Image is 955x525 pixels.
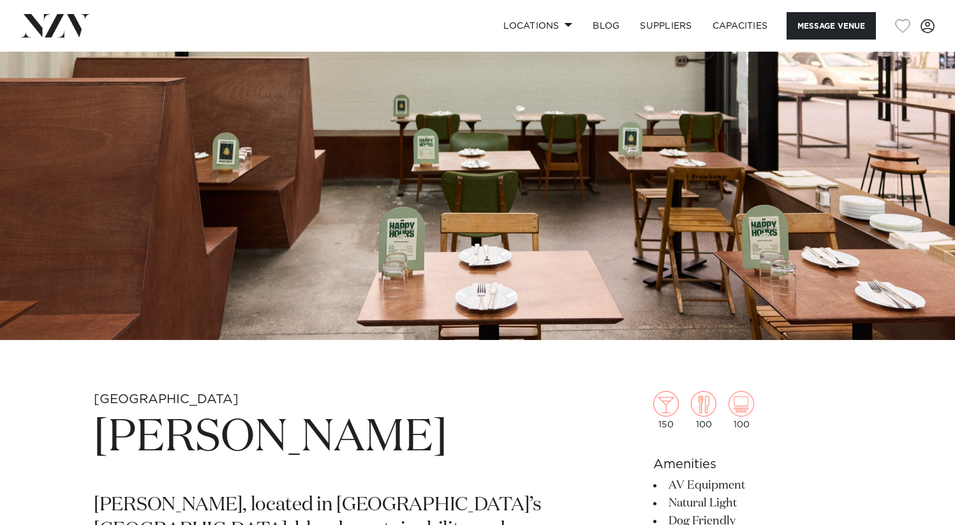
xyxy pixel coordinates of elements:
[582,12,630,40] a: BLOG
[630,12,702,40] a: SUPPLIERS
[493,12,582,40] a: Locations
[94,393,239,406] small: [GEOGRAPHIC_DATA]
[653,391,679,429] div: 150
[729,391,754,429] div: 100
[691,391,716,429] div: 100
[653,494,861,512] li: Natural Light
[653,477,861,494] li: AV Equipment
[94,409,563,468] h1: [PERSON_NAME]
[20,14,90,37] img: nzv-logo.png
[653,391,679,417] img: cocktail.png
[653,455,861,474] h6: Amenities
[729,391,754,417] img: theatre.png
[702,12,778,40] a: Capacities
[691,391,716,417] img: dining.png
[787,12,876,40] button: Message Venue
